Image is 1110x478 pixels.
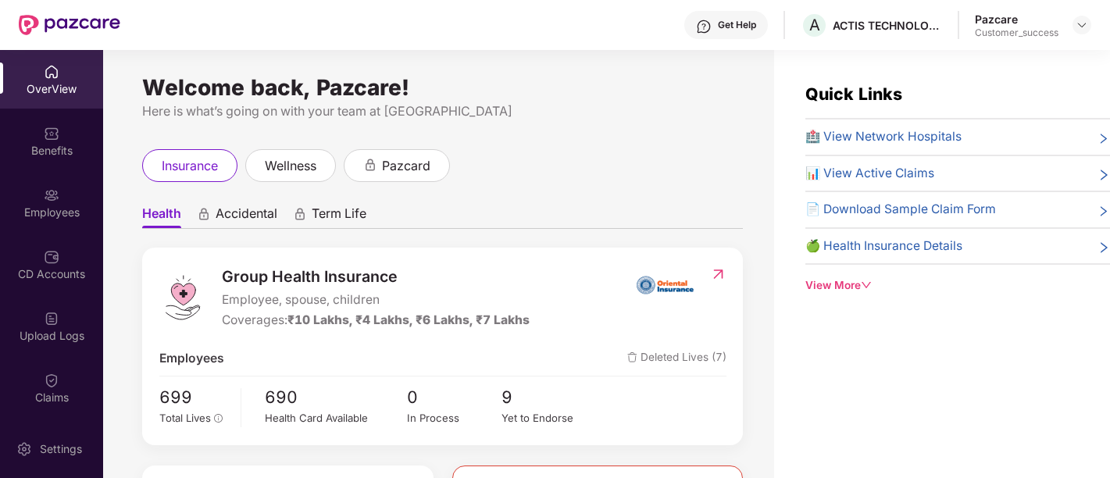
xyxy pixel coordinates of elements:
div: Settings [35,441,87,457]
span: insurance [162,156,218,176]
span: Employee, spouse, children [222,291,530,310]
img: insurerIcon [636,265,694,304]
span: Quick Links [805,84,902,104]
div: Pazcare [975,12,1058,27]
img: svg+xml;base64,PHN2ZyBpZD0iSGVscC0zMngzMiIgeG1sbnM9Imh0dHA6Ly93d3cudzMub3JnLzIwMDAvc3ZnIiB3aWR0aD... [696,19,712,34]
span: 🏥 View Network Hospitals [805,127,962,147]
div: Yet to Endorse [501,410,596,426]
div: Here is what’s going on with your team at [GEOGRAPHIC_DATA] [142,102,743,121]
span: ₹10 Lakhs, ₹4 Lakhs, ₹6 Lakhs, ₹7 Lakhs [287,312,530,327]
span: 9 [501,384,596,410]
span: 📊 View Active Claims [805,164,934,184]
span: pazcard [382,156,430,176]
img: svg+xml;base64,PHN2ZyBpZD0iQ2xhaW0iIHhtbG5zPSJodHRwOi8vd3d3LnczLm9yZy8yMDAwL3N2ZyIgd2lkdGg9IjIwIi... [44,373,59,388]
span: A [809,16,820,34]
span: 🍏 Health Insurance Details [805,237,962,256]
img: svg+xml;base64,PHN2ZyBpZD0iRW1wbG95ZWVzIiB4bWxucz0iaHR0cDovL3d3dy53My5vcmcvMjAwMC9zdmciIHdpZHRoPS... [44,187,59,203]
span: Group Health Insurance [222,265,530,289]
img: svg+xml;base64,PHN2ZyBpZD0iQ0RfQWNjb3VudHMiIGRhdGEtbmFtZT0iQ0QgQWNjb3VudHMiIHhtbG5zPSJodHRwOi8vd3... [44,249,59,265]
img: svg+xml;base64,PHN2ZyBpZD0iRHJvcGRvd24tMzJ4MzIiIHhtbG5zPSJodHRwOi8vd3d3LnczLm9yZy8yMDAwL3N2ZyIgd2... [1076,19,1088,31]
img: logo [159,274,206,321]
span: down [861,280,872,291]
div: animation [197,207,211,221]
img: svg+xml;base64,PHN2ZyBpZD0iVXBsb2FkX0xvZ3MiIGRhdGEtbmFtZT0iVXBsb2FkIExvZ3MiIHhtbG5zPSJodHRwOi8vd3... [44,311,59,326]
span: Accidental [216,205,277,228]
div: Customer_success [975,27,1058,39]
span: Deleted Lives (7) [627,349,726,369]
span: Employees [159,349,224,369]
span: right [1098,203,1110,219]
div: Get Help [718,19,756,31]
span: right [1098,167,1110,184]
img: svg+xml;base64,PHN2ZyBpZD0iU2V0dGluZy0yMHgyMCIgeG1sbnM9Imh0dHA6Ly93d3cudzMub3JnLzIwMDAvc3ZnIiB3aW... [16,441,32,457]
img: deleteIcon [627,352,637,362]
span: wellness [265,156,316,176]
div: View More [805,277,1110,294]
div: Welcome back, Pazcare! [142,81,743,94]
img: New Pazcare Logo [19,15,120,35]
img: svg+xml;base64,PHN2ZyBpZD0iQmVuZWZpdHMiIHhtbG5zPSJodHRwOi8vd3d3LnczLm9yZy8yMDAwL3N2ZyIgd2lkdGg9Ij... [44,126,59,141]
span: right [1098,240,1110,256]
span: right [1098,130,1110,147]
img: svg+xml;base64,PHN2ZyBpZD0iSG9tZSIgeG1sbnM9Imh0dHA6Ly93d3cudzMub3JnLzIwMDAvc3ZnIiB3aWR0aD0iMjAiIG... [44,64,59,80]
span: 📄 Download Sample Claim Form [805,200,996,219]
div: Health Card Available [265,410,407,426]
span: 690 [265,384,407,410]
div: Coverages: [222,311,530,330]
span: Health [142,205,181,228]
span: Term Life [312,205,366,228]
span: 0 [407,384,501,410]
span: 699 [159,384,230,410]
div: ACTIS TECHNOLOGIES PRIVATE LIMITED [833,18,942,33]
div: animation [363,158,377,172]
span: info-circle [214,414,223,423]
div: In Process [407,410,501,426]
span: Total Lives [159,412,211,424]
img: RedirectIcon [710,266,726,282]
div: animation [293,207,307,221]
